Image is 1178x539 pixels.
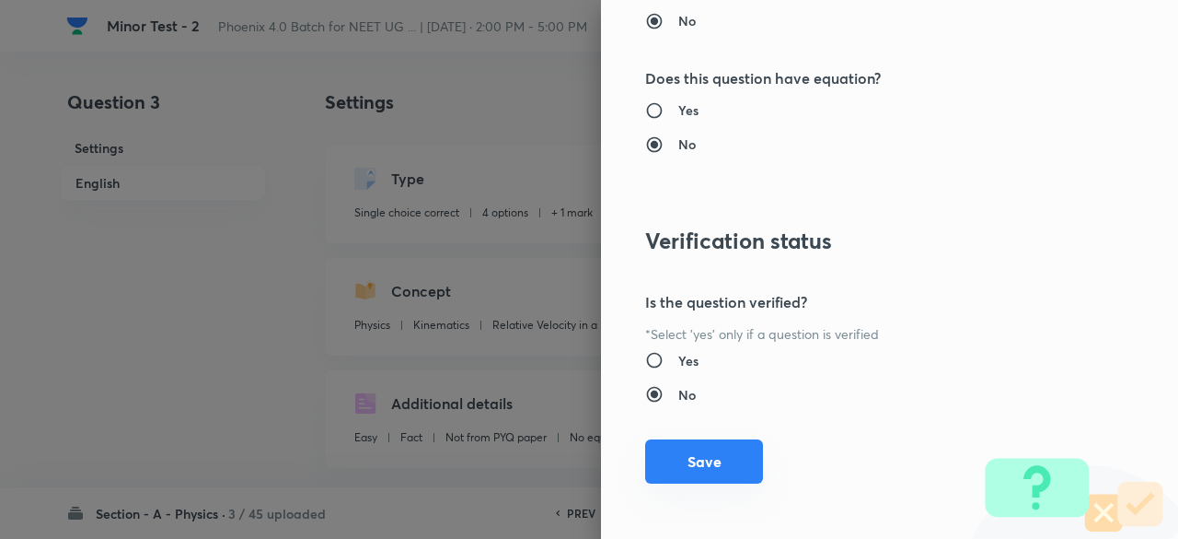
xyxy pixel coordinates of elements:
h6: Yes [678,351,699,370]
h5: Is the question verified? [645,291,1072,313]
h6: No [678,385,696,404]
p: *Select 'yes' only if a question is verified [645,324,1072,344]
h5: Does this question have equation? [645,67,1072,89]
h3: Verification status [645,228,1072,254]
h6: No [678,135,696,154]
button: Save [645,439,763,484]
h6: No [678,11,696,30]
h6: Yes [678,100,699,120]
